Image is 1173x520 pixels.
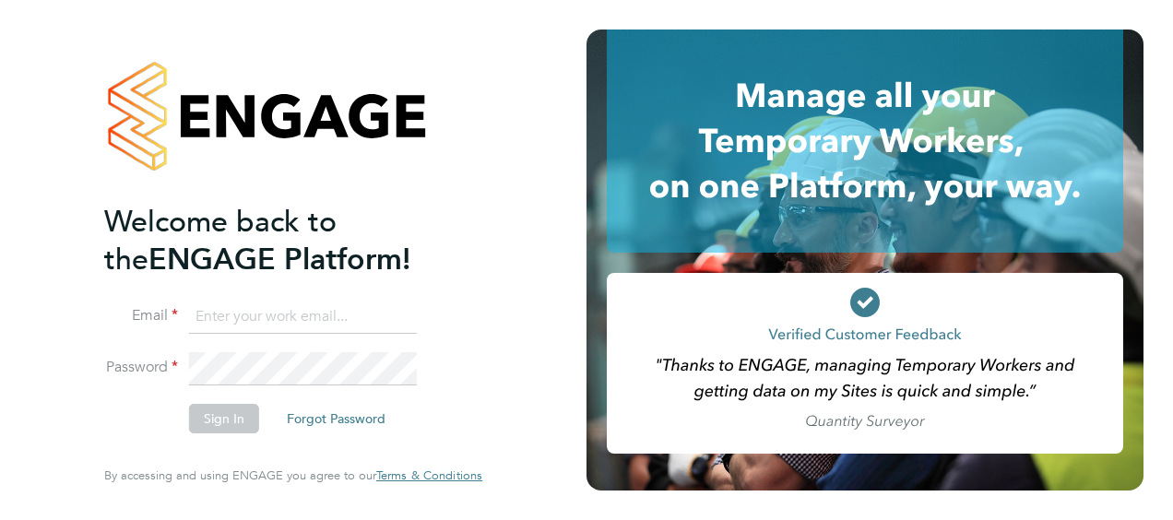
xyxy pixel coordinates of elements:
[376,467,482,483] span: Terms & Conditions
[104,306,178,325] label: Email
[272,404,400,433] button: Forgot Password
[376,468,482,483] a: Terms & Conditions
[104,358,178,377] label: Password
[104,203,464,278] h2: ENGAGE Platform!
[104,204,337,278] span: Welcome back to the
[104,467,482,483] span: By accessing and using ENGAGE you agree to our
[189,301,417,334] input: Enter your work email...
[189,404,259,433] button: Sign In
